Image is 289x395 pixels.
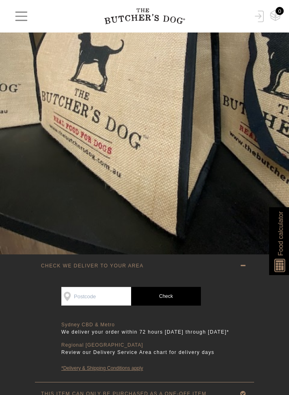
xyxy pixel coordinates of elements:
[61,328,232,336] p: We deliver your order within 72 hours [DATE] through [DATE]*
[61,365,232,372] a: *Delivery & Shipping Conditions apply
[61,322,232,328] p: Sydney CBD & Metro
[276,7,284,15] div: 0
[61,342,232,348] p: Regional [GEOGRAPHIC_DATA]
[276,211,285,256] span: Food calculator
[61,287,131,306] input: Postcode
[61,348,232,356] p: Review our Delivery Service Area chart for delivery days
[41,263,144,269] p: CHECK WE DELIVER TO YOUR AREA
[270,10,281,21] img: TBD_Cart-Empty.png
[35,254,254,277] a: CHECK WE DELIVER TO YOUR AREA
[131,287,201,306] a: Check Postcode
